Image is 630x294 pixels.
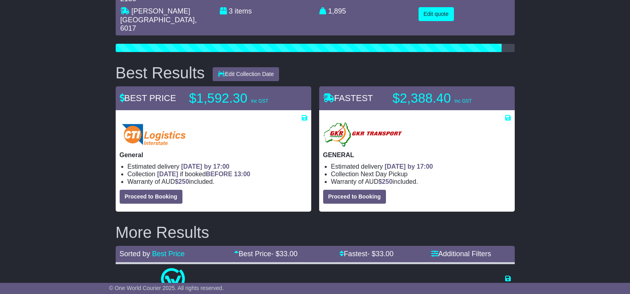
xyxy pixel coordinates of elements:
[157,171,178,177] span: [DATE]
[367,250,394,258] span: - $
[361,171,407,177] span: Next Day Pickup
[213,67,279,81] button: Edit Collection Date
[323,122,404,147] img: GKR: GENERAL
[431,250,491,258] a: Additional Filters
[279,250,297,258] span: 33.00
[120,190,182,204] button: Proceed to Booking
[251,98,268,104] span: inc GST
[206,171,233,177] span: BEFORE
[128,163,307,170] li: Estimated delivery
[323,190,386,204] button: Proceed to Booking
[323,93,373,103] span: FASTEST
[161,268,185,292] img: One World Courier: Same Day Nationwide(quotes take 0.5-1 hour)
[120,250,150,258] span: Sorted by
[109,285,224,291] span: © One World Courier 2025. All rights reserved.
[419,7,454,21] button: Edit quote
[128,178,307,185] li: Warranty of AUD included.
[235,7,252,15] span: items
[331,163,511,170] li: Estimated delivery
[234,171,250,177] span: 13:00
[252,282,354,290] li: Estimated delivery
[393,90,492,106] p: $2,388.40
[331,178,511,185] li: Warranty of AUD included.
[339,250,394,258] a: Fastest- $33.00
[376,250,394,258] span: 33.00
[382,178,393,185] span: 250
[229,7,233,15] span: 3
[323,151,511,159] p: GENERAL
[120,7,195,24] span: [PERSON_NAME][GEOGRAPHIC_DATA]
[454,98,471,104] span: inc GST
[328,7,346,15] span: 1,895
[152,250,185,258] a: Best Price
[128,170,307,178] li: Collection
[385,163,433,170] span: [DATE] by 17:00
[175,178,189,185] span: $
[120,151,307,159] p: General
[378,178,393,185] span: $
[234,250,297,258] a: Best Price- $33.00
[189,90,289,106] p: $1,592.30
[181,163,230,170] span: [DATE] by 17:00
[157,171,250,177] span: if booked
[112,64,209,82] div: Best Results
[120,93,176,103] span: BEST PRICE
[120,122,188,147] img: CTI Logistics - Interstate: General
[120,16,197,33] span: , 6017
[116,224,515,241] h2: More Results
[331,170,511,178] li: Collection
[271,250,297,258] span: - $
[178,178,189,185] span: 250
